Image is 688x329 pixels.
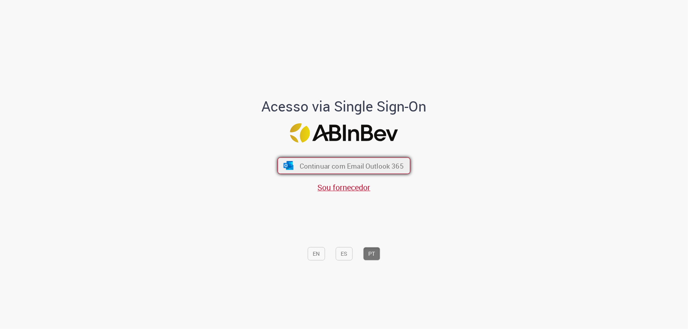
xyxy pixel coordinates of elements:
img: Logo ABInBev [290,124,398,143]
button: PT [364,247,380,260]
h1: Acesso via Single Sign-On [235,99,453,114]
button: ES [336,247,353,260]
button: EN [308,247,325,260]
a: Sou fornecedor [318,182,371,193]
img: ícone Azure/Microsoft 360 [283,162,294,170]
button: ícone Azure/Microsoft 360 Continuar com Email Outlook 365 [278,158,410,174]
span: Continuar com Email Outlook 365 [300,161,404,170]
